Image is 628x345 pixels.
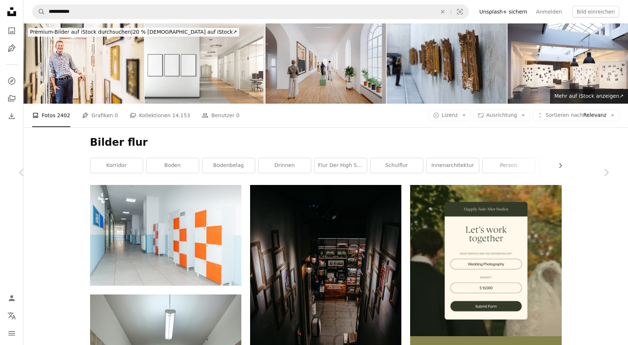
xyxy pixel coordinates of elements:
span: Lizenz [442,112,458,118]
a: Korridor [90,158,143,173]
a: Person [483,158,535,173]
a: Bodenbelag [202,158,255,173]
button: Löschen [435,5,451,19]
button: Sprache [4,308,19,323]
img: Leere Poster an der Wand im modernen Büro [145,23,265,104]
a: braun [539,158,591,173]
a: drinnen [259,158,311,173]
a: Unsplash+ sichern [475,6,532,18]
span: Ausrichtung [486,112,517,118]
a: Schulflur [371,158,423,173]
button: Bild einreichen [572,6,619,18]
img: Museum für moderne Interieur [508,23,628,104]
a: Kollektionen [4,91,19,106]
span: Premium-Bilder auf iStock durchsuchen | [30,29,133,35]
a: eine Treppe, die zu einem Raum mit Bildern an der Wand führt [250,295,401,302]
a: Benutzer 0 [202,104,239,127]
button: Sortieren nachRelevanz [533,110,619,121]
img: People in art gallery [265,23,386,104]
a: Flur der High School [315,158,367,173]
button: Menü [4,326,19,341]
a: Kollektionen 14.153 [130,104,190,127]
button: Liste nach rechts verschieben [554,158,562,173]
span: Sortieren nach [546,112,583,118]
img: Ein langer Flur mit orangefarbenen und weißen Schließfächern [90,185,241,286]
span: 14.153 [172,111,190,119]
a: Anmelden [532,6,566,18]
img: file-1747939393036-2c53a76c450aimage [410,185,561,336]
form: Finden Sie Bildmaterial auf der ganzen Webseite [32,4,469,19]
h1: Bilder flur [90,136,562,149]
button: Ausrichtung [473,110,530,121]
a: Entdecken [4,74,19,88]
a: Ein langer Flur mit orangefarbenen und weißen Schließfächern [90,232,241,238]
span: 0 [236,111,239,119]
a: Mehr auf iStock anzeigen↗ [550,89,628,104]
a: Fotos [4,23,19,38]
a: Grafiken [4,41,19,56]
button: Unsplash suchen [33,5,45,19]
a: Grafiken 0 [82,104,118,127]
a: Bisherige Downloads [4,109,19,123]
a: Weiter [584,137,628,208]
span: Mehr auf iStock anzeigen ↗ [554,93,624,99]
span: 0 [115,111,118,119]
a: Anmelden / Registrieren [4,291,19,305]
a: Boden [146,158,199,173]
img: Art Kunstgalerie [387,23,507,104]
button: Visuelle Suche [451,5,469,19]
span: Relevanz [546,112,606,119]
span: 20 % [DEMOGRAPHIC_DATA] auf iStock ↗ [30,29,237,35]
a: Innenarchitektur [427,158,479,173]
img: Kunstsammler in alten Apartment-Korridor [23,23,144,104]
button: Lizenz [429,110,471,121]
a: Premium-Bilder auf iStock durchsuchen|20 % [DEMOGRAPHIC_DATA] auf iStock↗ [23,23,244,41]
